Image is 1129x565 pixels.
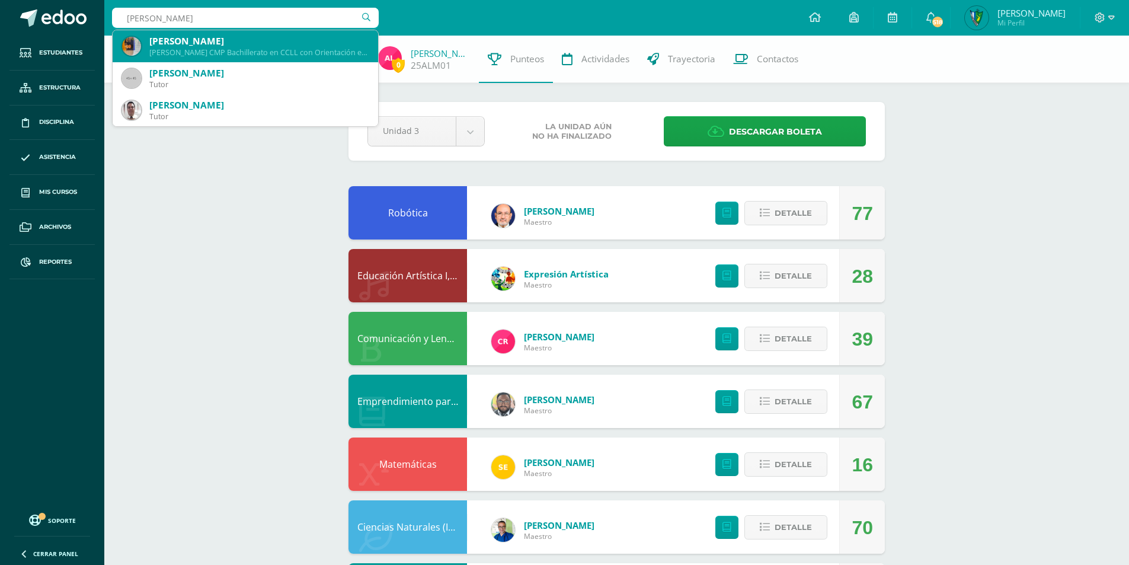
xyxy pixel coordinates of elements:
[524,331,594,343] a: [PERSON_NAME]
[775,516,812,538] span: Detalle
[775,391,812,413] span: Detalle
[852,312,873,366] div: 39
[348,312,467,365] div: Comunicación y Lenguaje, Idioma Español
[383,117,441,145] span: Unidad 3
[491,518,515,542] img: 692ded2a22070436d299c26f70cfa591.png
[744,264,827,288] button: Detalle
[744,201,827,225] button: Detalle
[491,392,515,416] img: 712781701cd376c1a616437b5c60ae46.png
[9,140,95,175] a: Asistencia
[479,36,553,83] a: Punteos
[775,328,812,350] span: Detalle
[524,531,594,541] span: Maestro
[744,515,827,540] button: Detalle
[39,152,76,162] span: Asistencia
[852,501,873,554] div: 70
[357,521,562,534] a: Ciencias Naturales (Introducción a la Biología)
[491,455,515,479] img: 03c2987289e60ca238394da5f82a525a.png
[379,458,437,471] a: Matemáticas
[348,249,467,302] div: Educación Artística I, Música y Danza
[9,71,95,106] a: Estructura
[357,395,532,408] a: Emprendimiento para la Productividad
[638,36,724,83] a: Trayectoria
[664,116,866,146] a: Descargar boleta
[388,206,428,219] a: Robótica
[757,53,798,65] span: Contactos
[112,8,379,28] input: Busca un usuario...
[510,53,544,65] span: Punteos
[553,36,638,83] a: Actividades
[149,47,369,58] div: [PERSON_NAME] CMP Bachillerato en CCLL con Orientación en Computación 21ACR01
[744,452,827,477] button: Detalle
[378,46,402,70] img: dc6dcc167d74c1b872daef059ee08812.png
[491,330,515,353] img: ab28fb4d7ed199cf7a34bbef56a79c5b.png
[348,375,467,428] div: Emprendimiento para la Productividad
[411,59,451,72] a: 25ALM01
[122,69,141,88] img: 45x45
[775,202,812,224] span: Detalle
[581,53,629,65] span: Actividades
[122,37,141,56] img: 7330a4e21801a316bdcc830b1251f677.png
[348,500,467,554] div: Ciencias Naturales (Introducción a la Biología)
[149,35,369,47] div: [PERSON_NAME]
[775,454,812,475] span: Detalle
[852,250,873,303] div: 28
[524,519,594,531] a: [PERSON_NAME]
[524,205,594,217] a: [PERSON_NAME]
[668,53,715,65] span: Trayectoria
[852,375,873,429] div: 67
[39,187,77,197] span: Mis cursos
[149,67,369,79] div: [PERSON_NAME]
[775,265,812,287] span: Detalle
[9,245,95,280] a: Reportes
[524,343,594,353] span: Maestro
[491,204,515,228] img: 6b7a2a75a6c7e6282b1a1fdce061224c.png
[9,36,95,71] a: Estudiantes
[149,111,369,122] div: Tutor
[39,83,81,92] span: Estructura
[532,122,612,141] span: La unidad aún no ha finalizado
[149,99,369,111] div: [PERSON_NAME]
[9,210,95,245] a: Archivos
[852,438,873,491] div: 16
[524,468,594,478] span: Maestro
[524,268,609,280] a: Expresión Artística
[39,257,72,267] span: Reportes
[744,327,827,351] button: Detalle
[724,36,807,83] a: Contactos
[14,512,90,528] a: Soporte
[744,390,827,414] button: Detalle
[149,79,369,90] div: Tutor
[965,6,989,30] img: 1b281a8218983e455f0ded11b96ffc56.png
[524,280,609,290] span: Maestro
[39,117,74,127] span: Disciplina
[729,117,822,146] span: Descargar boleta
[931,15,944,28] span: 518
[9,175,95,210] a: Mis cursos
[48,516,76,525] span: Soporte
[39,222,71,232] span: Archivos
[357,332,545,345] a: Comunicación y Lenguaje, Idioma Español
[368,117,484,146] a: Unidad 3
[348,438,467,491] div: Matemáticas
[411,47,470,59] a: [PERSON_NAME]
[997,18,1066,28] span: Mi Perfil
[357,269,522,282] a: Educación Artística I, Música y Danza
[524,394,594,406] a: [PERSON_NAME]
[392,58,405,72] span: 0
[122,101,141,120] img: 3c73bc26b8624e22f9dd38b5031ccfa1.png
[524,217,594,227] span: Maestro
[33,550,78,558] span: Cerrar panel
[524,406,594,416] span: Maestro
[997,7,1066,19] span: [PERSON_NAME]
[9,106,95,141] a: Disciplina
[524,457,594,468] a: [PERSON_NAME]
[491,267,515,291] img: 159e24a6ecedfdf8f489544946a573f0.png
[852,187,873,240] div: 77
[39,48,82,58] span: Estudiantes
[348,186,467,240] div: Robótica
